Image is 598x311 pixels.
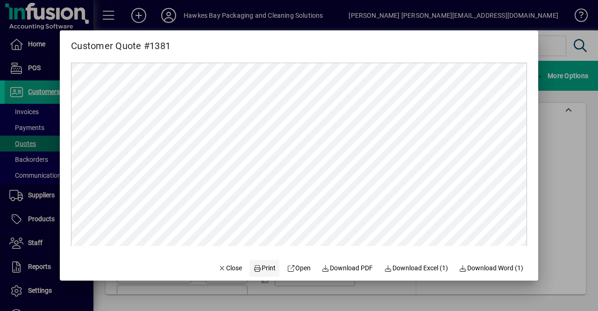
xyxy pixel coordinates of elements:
button: Print [249,260,279,277]
span: Print [253,263,276,273]
a: Open [283,260,314,277]
button: Close [214,260,246,277]
button: Download Excel (1) [380,260,452,277]
span: Open [287,263,311,273]
h2: Customer Quote #1381 [60,30,182,53]
span: Close [218,263,242,273]
span: Download Excel (1) [384,263,448,273]
a: Download PDF [318,260,377,277]
button: Download Word (1) [456,260,527,277]
span: Download PDF [322,263,373,273]
span: Download Word (1) [459,263,524,273]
